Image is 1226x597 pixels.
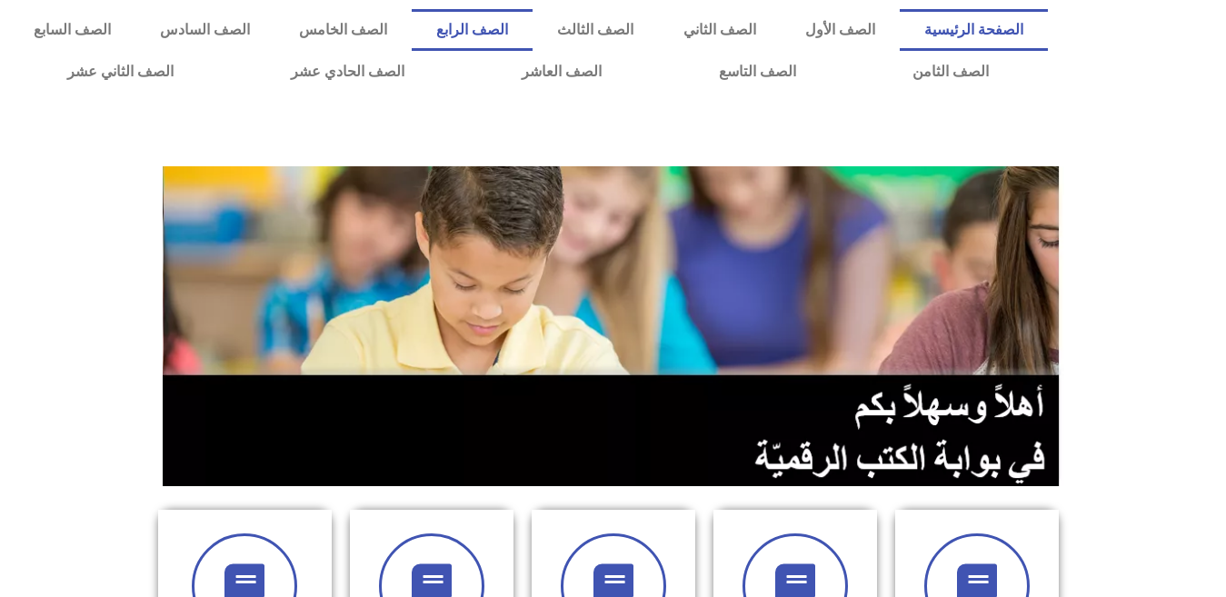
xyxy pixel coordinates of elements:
[9,9,135,51] a: الصف السابع
[660,51,854,93] a: الصف التاسع
[659,9,781,51] a: الصف الثاني
[463,51,661,93] a: الصف العاشر
[274,9,412,51] a: الصف الخامس
[533,9,658,51] a: الصف الثالث
[135,9,274,51] a: الصف السادس
[233,51,463,93] a: الصف الحادي عشر
[781,9,900,51] a: الصف الأول
[900,9,1048,51] a: الصفحة الرئيسية
[9,51,233,93] a: الصف الثاني عشر
[854,51,1048,93] a: الصف الثامن
[412,9,533,51] a: الصف الرابع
